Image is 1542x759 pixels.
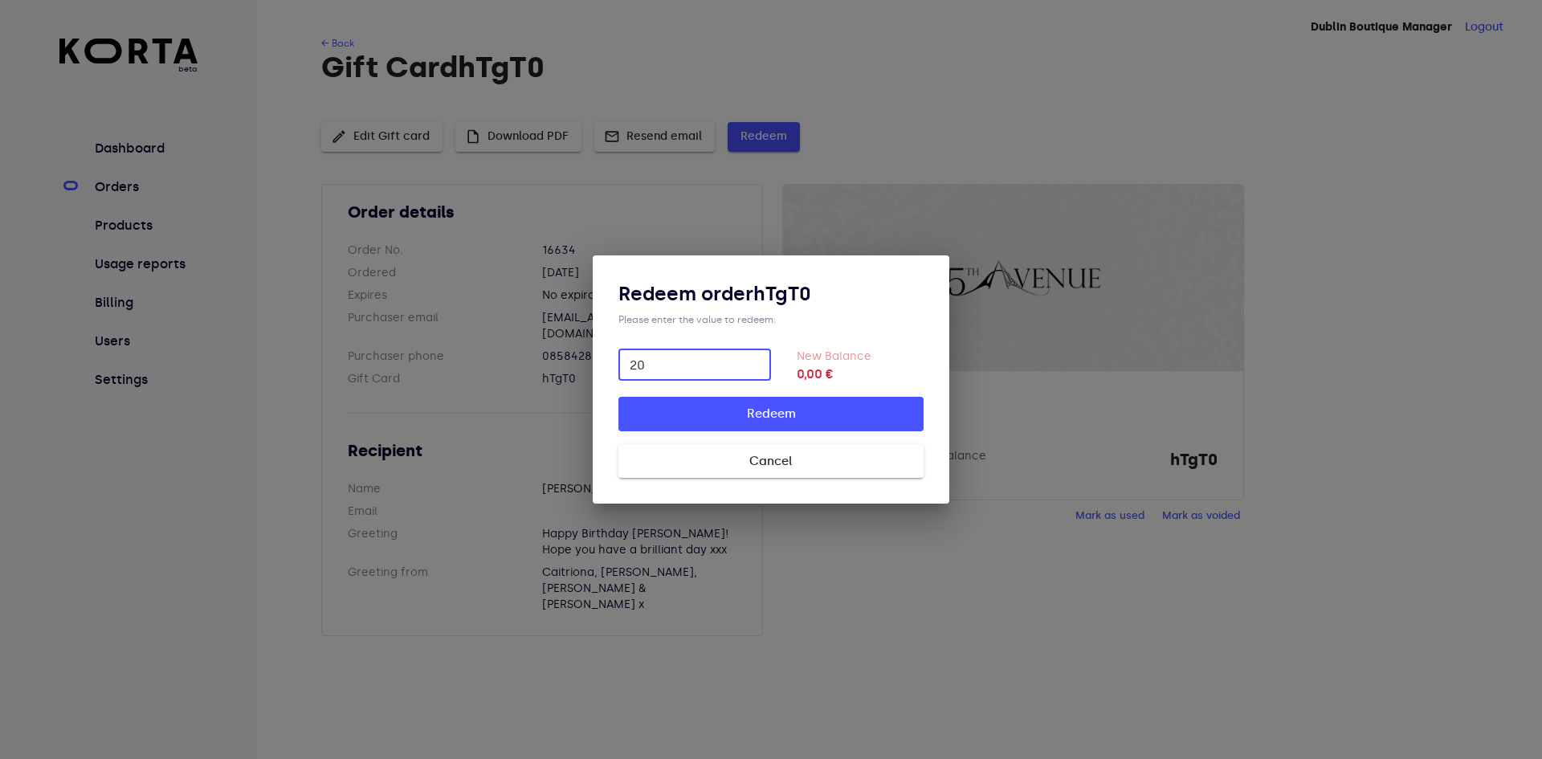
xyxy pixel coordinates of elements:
div: Please enter the value to redeem: [618,313,924,326]
strong: 0,00 € [797,365,924,384]
button: Cancel [618,444,924,478]
label: New Balance [797,349,871,363]
h3: Redeem order hTgT0 [618,281,924,307]
span: Redeem [644,403,898,424]
span: Cancel [644,451,898,471]
button: Redeem [618,397,924,431]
